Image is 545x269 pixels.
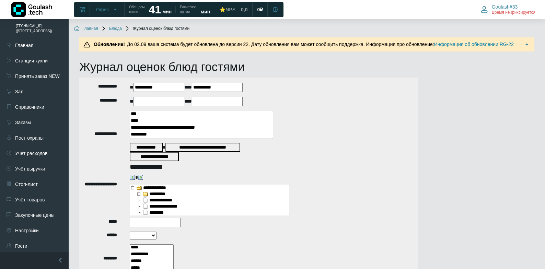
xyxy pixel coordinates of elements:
span: 0,0 [241,7,247,13]
span: 0 [257,7,260,13]
a: Блюда [101,26,122,32]
a: Обещаем гостю 41 мин Расчетное время мин [125,3,214,16]
span: мин [201,9,210,14]
img: Логотип компании Goulash.tech [11,2,52,17]
span: Расчетное время [180,5,196,14]
a: ⭐NPS 0,0 [216,3,252,16]
span: Обещаем гостю [129,5,144,14]
a: 0 ₽ [253,3,267,16]
b: Обновление! [94,42,125,47]
span: Время не фиксируется [492,10,535,15]
img: Подробнее [523,41,530,48]
span: До 02.09 ваша система будет обновлена до версии 22. Дату обновления вам может сообщить поддержка.... [92,42,514,47]
span: Журнал оценок блюд гостями [125,26,189,32]
span: ₽ [260,7,263,13]
span: мин [162,9,172,14]
button: Офис [92,4,122,15]
img: Предупреждение [83,41,90,48]
strong: 41 [149,3,161,16]
span: Офис [96,7,109,13]
button: Goulash#33 Время не фиксируется [477,2,540,17]
span: Goulash#33 [492,4,518,10]
h1: Журнал оценок блюд гостями [79,60,418,74]
a: Главная [74,26,98,32]
a: Информация об обновлении RG-22 [434,42,514,47]
div: ⭐ [220,7,235,13]
span: NPS [225,7,235,12]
